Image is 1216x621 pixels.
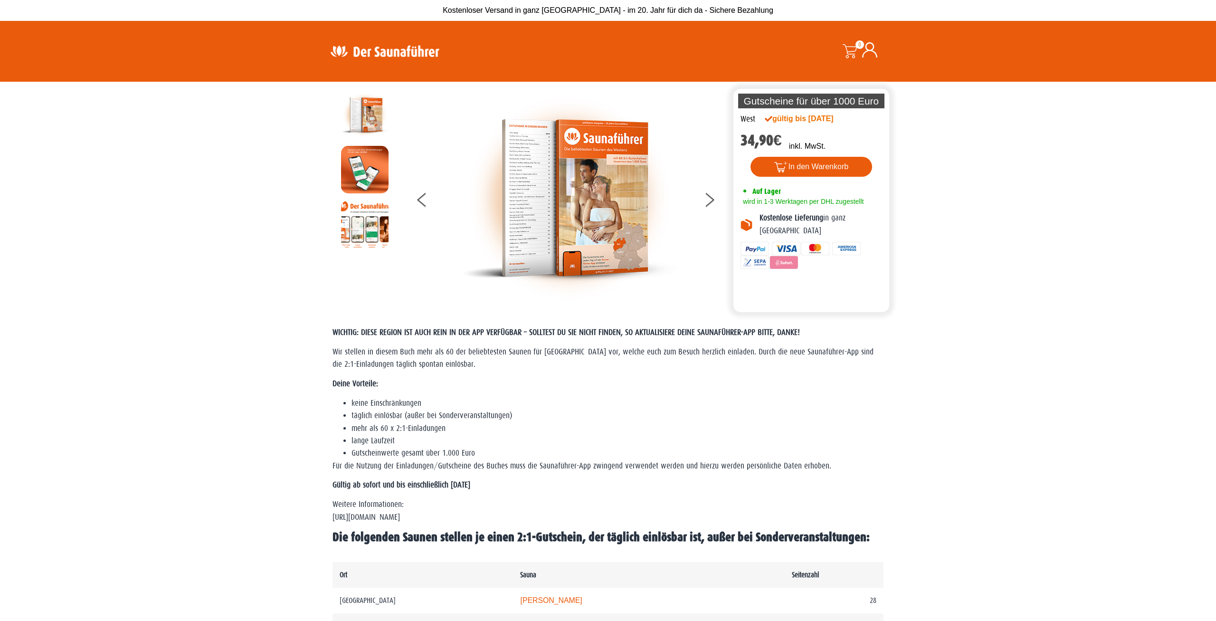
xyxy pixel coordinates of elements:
strong: Deine Vorteile: [332,379,378,388]
span: WICHTIG: DIESE REGION IST AUCH REIN IN DER APP VERFÜGBAR – SOLLTEST DU SIE NICHT FINDEN, SO AKTUA... [332,328,800,337]
b: Ort [340,571,347,579]
img: Anleitung7tn [341,201,389,248]
li: Gutscheinwerte gesamt über 1.000 Euro [351,447,883,459]
img: MOCKUP-iPhone_regional [341,146,389,193]
p: Gutscheine für über 1000 Euro [738,94,884,108]
b: Die folgenden Saunen stellen je einen 2:1-Gutschein, der täglich einlösbar ist, außer bei Sonderv... [332,530,870,544]
strong: Gültig ab sofort und bis einschließlich [DATE] [332,480,470,489]
p: inkl. MwSt. [789,141,826,152]
li: lange Laufzeit [351,435,883,447]
b: Sauna [520,571,536,579]
p: Für die Nutzung der Einladungen/Gutscheine des Buches muss die Saunaführer-App zwingend verwendet... [332,460,883,472]
p: in ganz [GEOGRAPHIC_DATA] [760,212,882,237]
a: [PERSON_NAME] [520,596,582,604]
td: [GEOGRAPHIC_DATA] [332,588,513,613]
span: € [773,132,782,149]
span: Wir stellen in diesem Buch mehr als 60 der beliebtesten Saunen für [GEOGRAPHIC_DATA] vor, welche ... [332,347,874,369]
b: Seitenzahl [792,571,819,579]
b: Kostenlose Lieferung [760,213,823,222]
td: 28 [785,588,883,613]
p: Weitere Informationen: [URL][DOMAIN_NAME] [332,498,883,524]
bdi: 34,90 [741,132,782,149]
img: der-saunafuehrer-2025-west [341,91,389,139]
li: keine Einschränkungen [351,397,883,410]
span: wird in 1-3 Werktagen per DHL zugestellt [741,198,864,205]
span: Kostenloser Versand in ganz [GEOGRAPHIC_DATA] - im 20. Jahr für dich da - Sichere Bezahlung [443,6,773,14]
button: In den Warenkorb [750,157,873,177]
li: mehr als 60 x 2:1-Einladungen [351,422,883,435]
img: der-saunafuehrer-2025-west [462,91,676,305]
span: Auf Lager [752,187,781,196]
span: 0 [855,40,864,49]
div: West [741,113,755,125]
li: täglich einlösbar (außer bei Sonderveranstaltungen) [351,410,883,422]
div: gültig bis [DATE] [765,113,854,124]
